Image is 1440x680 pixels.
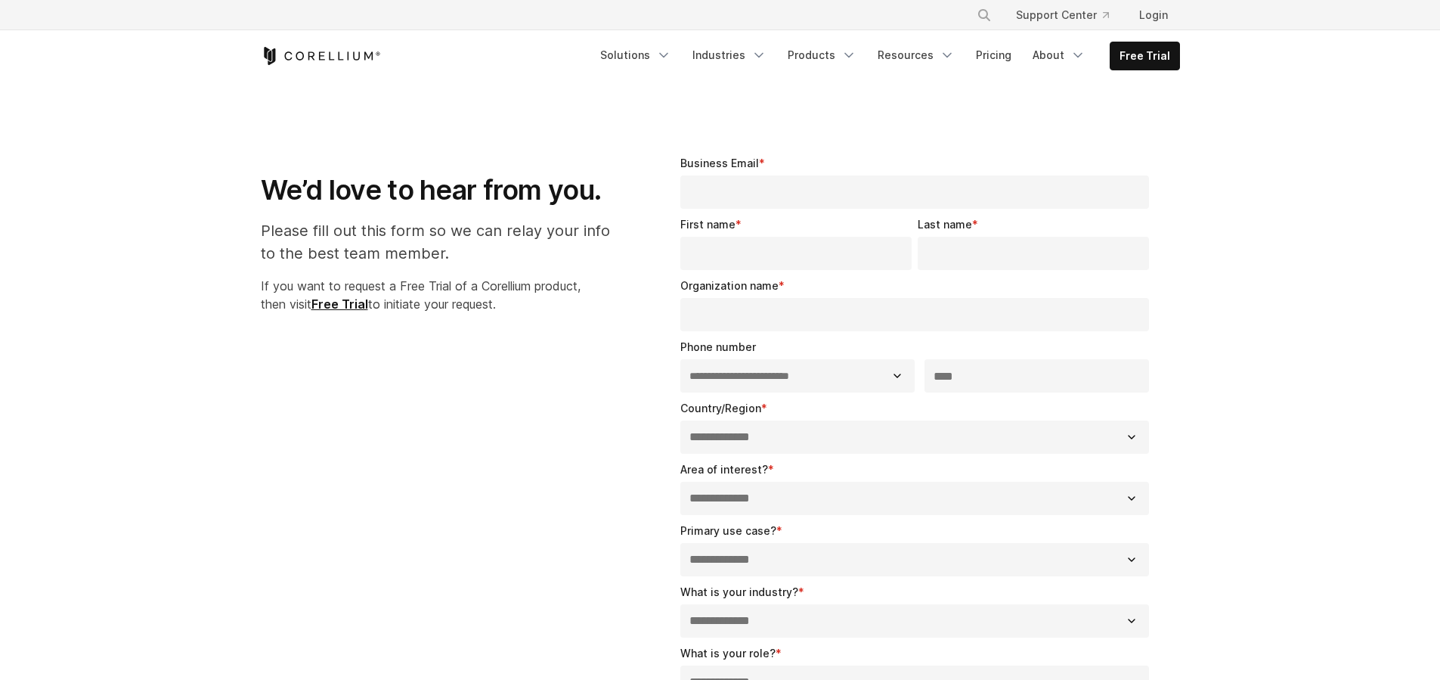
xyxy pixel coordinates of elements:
a: Support Center [1004,2,1121,29]
span: Country/Region [680,402,761,415]
p: Please fill out this form so we can relay your info to the best team member. [261,219,626,265]
span: Organization name [680,279,779,292]
a: Resources [869,42,964,69]
a: Pricing [967,42,1020,69]
div: Navigation Menu [958,2,1180,29]
a: Login [1127,2,1180,29]
a: Products [779,42,866,69]
a: Solutions [591,42,680,69]
span: Business Email [680,157,759,169]
span: Last name [918,218,972,231]
a: Free Trial [311,297,368,312]
a: Industries [683,42,776,69]
span: What is your industry? [680,585,798,598]
a: Free Trial [1110,42,1179,70]
span: Area of interest? [680,463,768,476]
span: Primary use case? [680,524,776,537]
div: Navigation Menu [591,42,1180,70]
span: What is your role? [680,647,776,660]
span: First name [680,218,735,231]
a: Corellium Home [261,47,381,65]
span: Phone number [680,340,756,353]
p: If you want to request a Free Trial of a Corellium product, then visit to initiate your request. [261,277,626,313]
h1: We’d love to hear from you. [261,173,626,207]
a: About [1023,42,1095,69]
button: Search [971,2,998,29]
